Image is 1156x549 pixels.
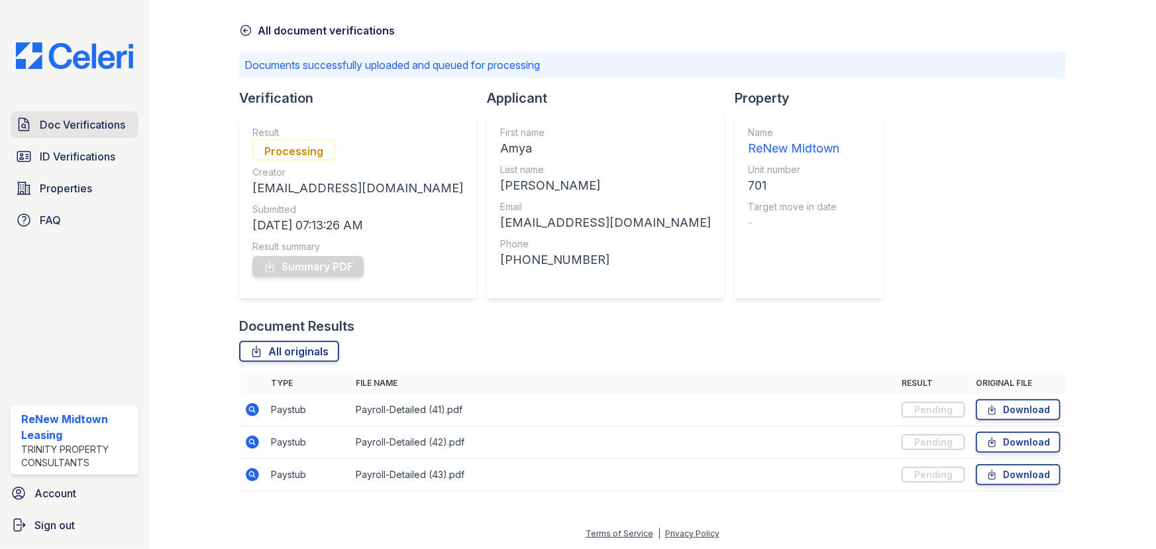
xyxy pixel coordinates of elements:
div: 701 [748,176,839,195]
span: ID Verifications [40,149,115,164]
a: Sign out [5,512,144,538]
td: Payroll-Detailed (43).pdf [350,459,896,491]
div: Unit number [748,163,839,176]
div: [EMAIL_ADDRESS][DOMAIN_NAME] [252,179,463,198]
div: [PHONE_NUMBER] [500,251,711,269]
div: | [658,528,660,538]
div: Document Results [239,317,354,335]
a: All originals [239,341,339,362]
div: First name [500,126,711,139]
a: Terms of Service [586,528,653,538]
div: Creator [252,166,463,179]
div: ReNew Midtown [748,139,839,158]
td: Payroll-Detailed (41).pdf [350,394,896,426]
div: Pending [902,467,965,483]
a: Doc Verifications [11,111,138,138]
th: Original file [971,373,1066,394]
div: Pending [902,402,965,418]
div: Verification [239,89,487,107]
img: CE_Logo_Blue-a8612792a0a2168367f1c8372b55b34899dd931a85d93a1a3d3e32e68fde9ad4.png [5,42,144,69]
span: Account [34,485,76,501]
a: Privacy Policy [665,528,719,538]
div: Amya [500,139,711,158]
div: [PERSON_NAME] [500,176,711,195]
p: Documents successfully uploaded and queued for processing [244,57,1061,73]
div: Trinity Property Consultants [21,443,133,469]
a: Account [5,480,144,507]
div: Last name [500,163,711,176]
div: Processing [252,139,335,160]
td: Paystub [266,426,350,459]
td: Paystub [266,394,350,426]
a: ID Verifications [11,143,138,170]
td: Payroll-Detailed (42).pdf [350,426,896,459]
a: Download [976,464,1061,485]
span: FAQ [40,212,61,228]
a: Properties [11,175,138,202]
th: Type [266,373,350,394]
div: Phone [500,237,711,251]
div: Pending [902,434,965,450]
span: Doc Verifications [40,117,125,133]
div: Email [500,200,711,213]
td: Paystub [266,459,350,491]
span: Properties [40,180,92,196]
div: Result [252,126,463,139]
span: Sign out [34,517,75,533]
div: Property [735,89,894,107]
a: All document verifications [239,23,395,38]
div: [DATE] 07:13:26 AM [252,216,463,235]
div: Applicant [487,89,735,107]
div: [EMAIL_ADDRESS][DOMAIN_NAME] [500,213,711,232]
a: Download [976,432,1061,453]
div: - [748,213,839,232]
th: Result [896,373,971,394]
div: Name [748,126,839,139]
div: Target move in date [748,200,839,213]
th: File name [350,373,896,394]
a: FAQ [11,207,138,233]
a: Download [976,399,1061,420]
div: ReNew Midtown Leasing [21,411,133,443]
div: Result summary [252,240,463,253]
a: Name ReNew Midtown [748,126,839,158]
div: Submitted [252,203,463,216]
